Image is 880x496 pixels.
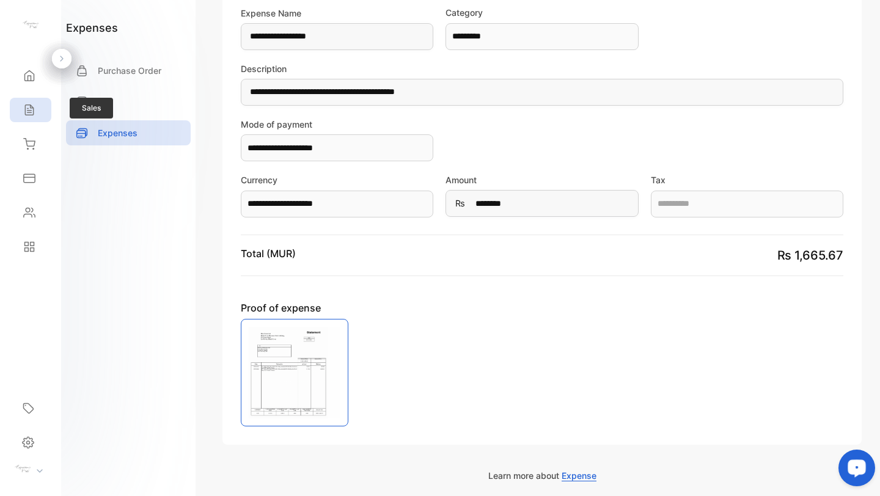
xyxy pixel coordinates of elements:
img: Business Picture [249,327,340,418]
span: Sales [70,98,113,119]
a: Expenses [66,120,191,145]
img: logo [21,16,40,34]
span: Expense [562,470,596,481]
label: Expense Name [241,7,433,20]
p: Expenses [98,126,137,139]
label: Currency [241,173,433,186]
p: Purchase Order [98,64,161,77]
p: Bills [98,95,114,108]
a: Purchase Order [66,58,191,83]
p: Learn more about [222,469,862,482]
label: Category [446,6,638,19]
label: Mode of payment [241,118,433,131]
label: Amount [446,173,638,186]
img: profile [13,460,32,478]
a: Bills [66,89,191,114]
iframe: LiveChat chat widget [829,445,880,496]
label: Tax [651,173,843,186]
label: Description [241,62,843,75]
p: Total (MUR) [241,246,296,261]
span: ₨ [455,197,465,210]
span: Proof of expense [241,301,475,315]
h1: expenses [66,20,118,36]
span: ₨ 1,665.67 [777,248,843,263]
